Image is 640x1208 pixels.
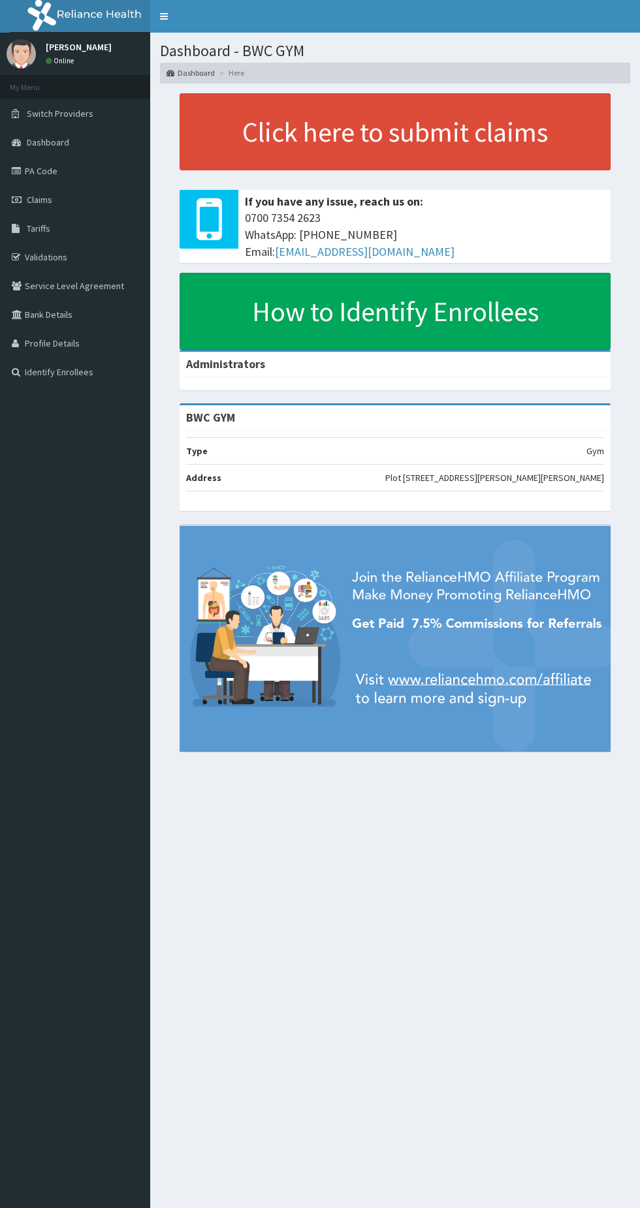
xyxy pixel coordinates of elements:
a: [EMAIL_ADDRESS][DOMAIN_NAME] [275,244,455,259]
a: Dashboard [167,67,215,78]
li: Here [216,67,244,78]
p: Plot [STREET_ADDRESS][PERSON_NAME][PERSON_NAME] [385,471,604,484]
h1: Dashboard - BWC GYM [160,42,630,59]
span: Dashboard [27,136,69,148]
img: User Image [7,39,36,69]
img: provider-team-banner.png [180,526,611,751]
b: Type [186,445,208,457]
b: Address [186,472,221,484]
span: Claims [27,194,52,206]
b: Administrators [186,356,265,371]
span: Tariffs [27,223,50,234]
span: 0700 7354 2623 WhatsApp: [PHONE_NUMBER] Email: [245,209,604,260]
p: [PERSON_NAME] [46,42,112,52]
a: Click here to submit claims [180,93,611,170]
a: Online [46,56,77,65]
b: If you have any issue, reach us on: [245,194,423,209]
span: Switch Providers [27,108,93,119]
p: Gym [586,444,604,457]
a: How to Identify Enrollees [180,273,611,350]
strong: BWC GYM [186,410,235,425]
